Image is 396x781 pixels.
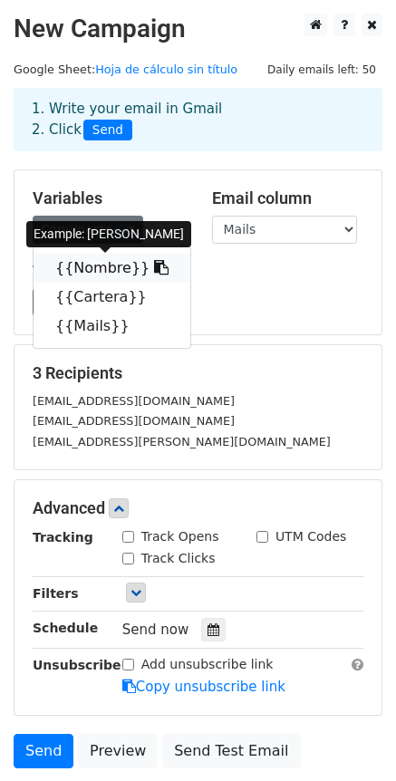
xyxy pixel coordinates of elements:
[212,188,364,208] h5: Email column
[14,734,73,768] a: Send
[141,527,219,546] label: Track Opens
[33,435,331,448] small: [EMAIL_ADDRESS][PERSON_NAME][DOMAIN_NAME]
[14,14,382,44] h2: New Campaign
[33,394,235,408] small: [EMAIL_ADDRESS][DOMAIN_NAME]
[141,549,216,568] label: Track Clicks
[141,655,274,674] label: Add unsubscribe link
[162,734,300,768] a: Send Test Email
[33,188,185,208] h5: Variables
[122,679,285,695] a: Copy unsubscribe link
[83,120,132,141] span: Send
[34,312,190,341] a: {{Mails}}
[33,530,93,545] strong: Tracking
[33,498,363,518] h5: Advanced
[33,363,363,383] h5: 3 Recipients
[33,586,79,601] strong: Filters
[18,99,378,140] div: 1. Write your email in Gmail 2. Click
[34,283,190,312] a: {{Cartera}}
[122,622,189,638] span: Send now
[78,734,158,768] a: Preview
[26,221,191,247] div: Example: [PERSON_NAME]
[33,621,98,635] strong: Schedule
[33,414,235,428] small: [EMAIL_ADDRESS][DOMAIN_NAME]
[261,63,382,76] a: Daily emails left: 50
[305,694,396,781] div: Widget de chat
[275,527,346,546] label: UTM Codes
[14,63,237,76] small: Google Sheet:
[33,658,121,672] strong: Unsubscribe
[305,694,396,781] iframe: Chat Widget
[34,254,190,283] a: {{Nombre}}
[95,63,237,76] a: Hoja de cálculo sin título
[261,60,382,80] span: Daily emails left: 50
